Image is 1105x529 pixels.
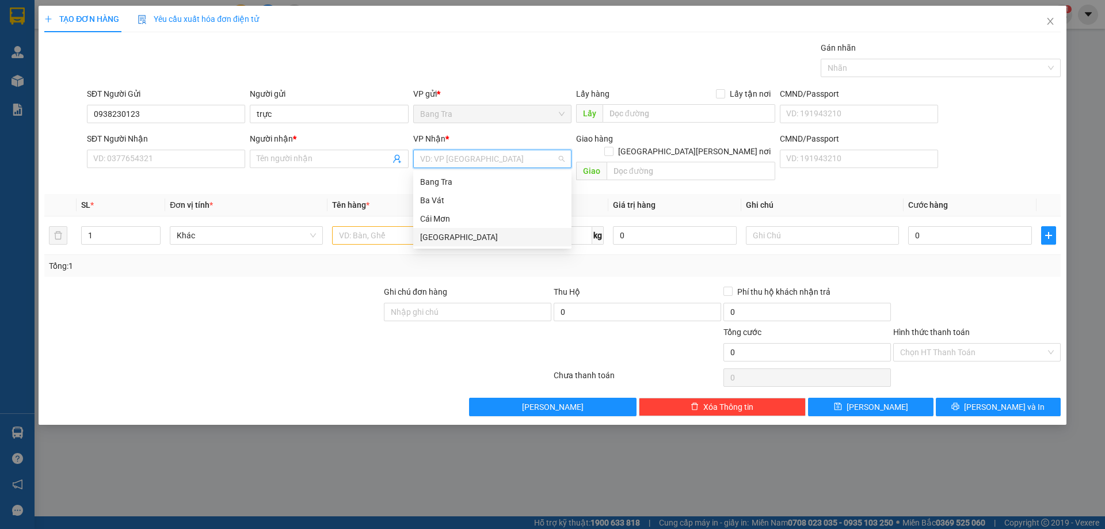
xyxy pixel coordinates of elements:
[576,162,607,180] span: Giao
[552,369,722,389] div: Chưa thanh toán
[332,226,485,245] input: VD: Bàn, Ghế
[110,36,227,50] div: Hùng
[250,132,408,145] div: Người nhận
[110,10,138,22] span: Nhận:
[170,200,213,210] span: Đơn vị tính
[691,402,699,412] span: delete
[733,286,835,298] span: Phí thu hộ khách nhận trả
[9,73,104,86] div: 20.000
[613,200,656,210] span: Giá trị hàng
[44,14,119,24] span: TẠO ĐƠN HÀNG
[138,15,147,24] img: icon
[420,231,565,243] div: [GEOGRAPHIC_DATA]
[10,10,102,24] div: Bang Tra
[9,74,26,86] span: CR :
[413,87,571,100] div: VP gửi
[49,260,426,272] div: Tổng: 1
[110,10,227,36] div: [GEOGRAPHIC_DATA]
[725,87,775,100] span: Lấy tận nơi
[834,402,842,412] span: save
[81,200,90,210] span: SL
[332,200,369,210] span: Tên hàng
[420,212,565,225] div: Cái Mơn
[964,401,1045,413] span: [PERSON_NAME] và In
[413,173,571,191] div: Bang Tra
[603,104,775,123] input: Dọc đường
[1046,17,1055,26] span: close
[413,210,571,228] div: Cái Mơn
[808,398,933,416] button: save[PERSON_NAME]
[469,398,637,416] button: [PERSON_NAME]
[522,401,584,413] span: [PERSON_NAME]
[576,89,609,98] span: Lấy hàng
[420,194,565,207] div: Ba Vát
[384,303,551,321] input: Ghi chú đơn hàng
[420,105,565,123] span: Bang Tra
[576,134,613,143] span: Giao hàng
[413,191,571,210] div: Ba Vát
[723,328,761,337] span: Tổng cước
[10,11,28,23] span: Gửi:
[554,287,580,296] span: Thu Hộ
[780,87,938,100] div: CMND/Passport
[393,154,402,163] span: user-add
[703,401,753,413] span: Xóa Thông tin
[821,43,856,52] label: Gán nhãn
[780,132,938,145] div: CMND/Passport
[87,132,245,145] div: SĐT Người Nhận
[576,104,603,123] span: Lấy
[420,176,565,188] div: Bang Tra
[1042,231,1056,240] span: plus
[607,162,775,180] input: Dọc đường
[951,402,959,412] span: printer
[413,134,445,143] span: VP Nhận
[110,50,227,66] div: 0799390341
[87,87,245,100] div: SĐT Người Gửi
[1034,6,1066,38] button: Close
[592,226,604,245] span: kg
[49,226,67,245] button: delete
[908,200,948,210] span: Cước hàng
[1041,226,1056,245] button: plus
[250,87,408,100] div: Người gửi
[847,401,908,413] span: [PERSON_NAME]
[614,145,775,158] span: [GEOGRAPHIC_DATA][PERSON_NAME] nơi
[177,227,316,244] span: Khác
[44,15,52,23] span: plus
[613,226,737,245] input: 0
[893,328,970,337] label: Hình thức thanh toán
[413,228,571,246] div: Sài Gòn
[741,194,904,216] th: Ghi chú
[384,287,447,296] label: Ghi chú đơn hàng
[639,398,806,416] button: deleteXóa Thông tin
[138,14,259,24] span: Yêu cầu xuất hóa đơn điện tử
[936,398,1061,416] button: printer[PERSON_NAME] và In
[746,226,899,245] input: Ghi Chú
